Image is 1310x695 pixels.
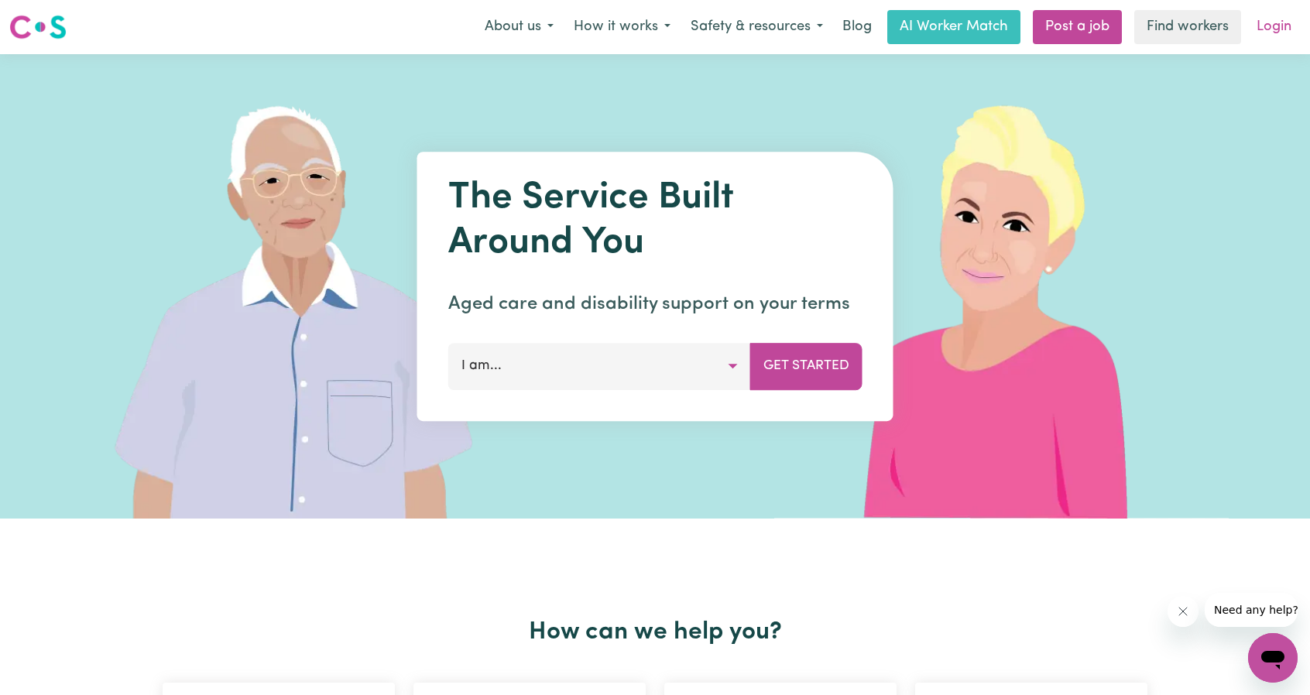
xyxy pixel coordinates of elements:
p: Aged care and disability support on your terms [448,290,862,318]
iframe: Message from company [1205,593,1298,627]
button: Safety & resources [681,11,833,43]
img: Careseekers logo [9,13,67,41]
a: Login [1247,10,1301,44]
a: Blog [833,10,881,44]
iframe: Close message [1168,596,1199,627]
button: Get Started [750,343,862,389]
a: Post a job [1033,10,1122,44]
button: About us [475,11,564,43]
a: AI Worker Match [887,10,1020,44]
h1: The Service Built Around You [448,176,862,265]
span: Need any help? [9,11,94,23]
button: I am... [448,343,751,389]
a: Careseekers logo [9,9,67,45]
iframe: Button to launch messaging window [1248,633,1298,683]
h2: How can we help you? [153,618,1157,647]
button: How it works [564,11,681,43]
a: Find workers [1134,10,1241,44]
